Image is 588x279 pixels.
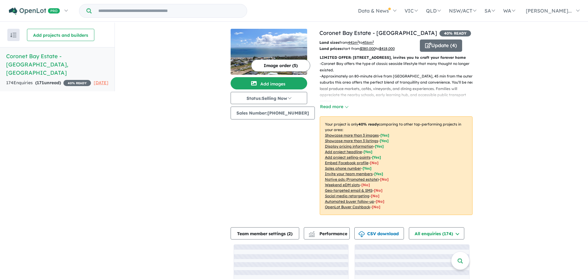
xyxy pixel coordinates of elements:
b: Land prices [319,46,341,51]
span: [ No ] [370,160,379,165]
u: 456 m [363,40,374,45]
sup: 2 [357,40,359,43]
span: [No] [380,177,389,182]
u: Add project selling-points [325,155,371,160]
span: 40 % READY [439,30,471,36]
button: Add images [231,77,307,89]
u: Social media retargeting [325,194,369,198]
u: Native ads (Promoted estate) [325,177,379,182]
h5: Coronet Bay Estate - [GEOGRAPHIC_DATA] , [GEOGRAPHIC_DATA] [6,52,108,77]
p: from [319,40,415,46]
u: Invite your team members [325,172,373,176]
img: download icon [359,231,365,237]
button: Add projects and builders [27,29,94,41]
span: 2 [288,231,291,236]
sup: 2 [372,40,374,43]
img: Openlot PRO Logo White [9,7,60,15]
span: 40 % READY [63,80,91,86]
button: Team member settings (2) [231,227,299,239]
span: [No] [371,194,379,198]
input: Try estate name, suburb, builder or developer [93,4,246,17]
button: Performance [304,227,350,239]
span: [ Yes ] [375,144,384,149]
span: Performance [310,231,347,236]
u: $ 418,000 [379,46,395,51]
button: Sales Number:[PHONE_NUMBER] [231,107,315,119]
u: Display pricing information [325,144,373,149]
strong: ( unread) [35,80,61,85]
p: Your project is only comparing to other top-performing projects in your area: - - - - - - - - - -... [320,116,473,215]
span: [No] [372,205,380,209]
u: Automated buyer follow-up [325,199,374,204]
span: [No] [376,199,384,204]
u: Geo-targeted email & SMS [325,188,372,193]
b: 40 % ready [358,122,379,126]
button: CSV download [354,227,404,239]
img: bar-chart.svg [309,233,315,237]
span: [ Yes ] [380,133,389,138]
span: [ Yes ] [374,172,383,176]
img: line-chart.svg [309,231,314,235]
p: start from [319,46,415,52]
b: Land sizes [319,40,339,45]
button: Status:Selling Now [231,92,307,104]
span: 171 [37,80,44,85]
u: Showcase more than 3 listings [325,138,378,143]
u: 441 m [348,40,359,45]
span: [ Yes ] [364,149,372,154]
img: Coronet Bay Estate - Coronet Bay [231,29,307,75]
div: 174 Enquir ies [6,79,91,87]
img: sort.svg [10,33,17,37]
u: OpenLot Buyer Cashback [325,205,370,209]
span: to [375,46,395,51]
span: [PERSON_NAME]... [526,8,572,14]
u: $ 380,000 [360,46,375,51]
span: [ Yes ] [363,166,371,171]
u: Add project headline [325,149,362,154]
u: Showcase more than 3 images [325,133,379,138]
button: Read more [320,103,349,110]
span: [No] [374,188,383,193]
span: [ Yes ] [372,155,381,160]
span: [No] [361,183,370,187]
u: Sales phone number [325,166,361,171]
p: - Coronet Bay offers the type of classic seaside lifestyle that many thought no longer existed. [320,61,477,73]
p: - Approximately an 80-minute drive from [GEOGRAPHIC_DATA], 45 min from the outer suburbs this are... [320,73,477,136]
a: Coronet Bay Estate - [GEOGRAPHIC_DATA] [319,29,437,36]
span: [DATE] [94,80,108,85]
p: LIMITED OFFER: [STREET_ADDRESS], invites you to craft your forever home [320,55,473,61]
button: All enquiries (174) [409,227,464,239]
span: [ Yes ] [380,138,389,143]
u: Embed Facebook profile [325,160,368,165]
button: Update (4) [420,40,462,52]
button: Image order (5) [251,59,310,72]
u: Weekend eDM slots [325,183,360,187]
span: to [359,40,374,45]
